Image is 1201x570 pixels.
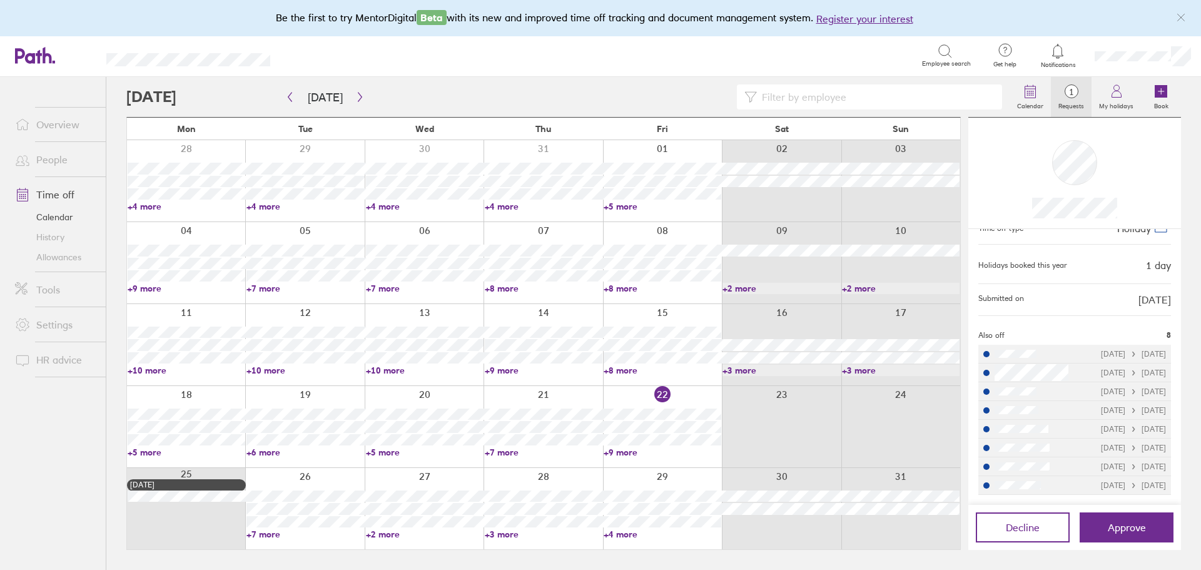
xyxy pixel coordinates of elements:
[1101,462,1166,471] div: [DATE] [DATE]
[1101,425,1166,434] div: [DATE] [DATE]
[535,124,551,134] span: Thu
[5,277,106,302] a: Tools
[1010,99,1051,110] label: Calendar
[5,207,106,227] a: Calendar
[976,512,1070,542] button: Decline
[1101,350,1166,359] div: [DATE] [DATE]
[1146,260,1171,271] div: 1 day
[842,365,960,376] a: +3 more
[276,10,926,26] div: Be the first to try MentorDigital with its new and improved time off tracking and document manage...
[366,283,484,294] a: +7 more
[893,124,909,134] span: Sun
[366,201,484,212] a: +4 more
[304,49,336,61] div: Search
[604,447,721,458] a: +9 more
[1167,331,1171,340] span: 8
[1101,406,1166,415] div: [DATE] [DATE]
[485,365,602,376] a: +9 more
[978,331,1005,340] span: Also off
[485,529,602,540] a: +3 more
[604,365,721,376] a: +8 more
[246,201,364,212] a: +4 more
[604,201,721,212] a: +5 more
[5,347,106,372] a: HR advice
[417,10,447,25] span: Beta
[5,227,106,247] a: History
[722,283,840,294] a: +2 more
[1038,61,1078,69] span: Notifications
[366,365,484,376] a: +10 more
[1101,481,1166,490] div: [DATE] [DATE]
[1051,77,1092,117] a: 1Requests
[415,124,434,134] span: Wed
[1092,77,1141,117] a: My holidays
[1147,99,1176,110] label: Book
[775,124,789,134] span: Sat
[604,283,721,294] a: +8 more
[1101,369,1166,377] div: [DATE] [DATE]
[298,124,313,134] span: Tue
[485,283,602,294] a: +8 more
[5,182,106,207] a: Time off
[5,112,106,137] a: Overview
[604,529,721,540] a: +4 more
[246,447,364,458] a: +6 more
[1080,512,1173,542] button: Approve
[5,147,106,172] a: People
[1006,522,1040,533] span: Decline
[485,447,602,458] a: +7 more
[657,124,668,134] span: Fri
[1138,294,1171,305] span: [DATE]
[366,447,484,458] a: +5 more
[1051,87,1092,97] span: 1
[128,365,245,376] a: +10 more
[1051,99,1092,110] label: Requests
[5,247,106,267] a: Allowances
[1141,77,1181,117] a: Book
[757,85,995,109] input: Filter by employee
[128,201,245,212] a: +4 more
[485,201,602,212] a: +4 more
[1092,99,1141,110] label: My holidays
[246,529,364,540] a: +7 more
[128,447,245,458] a: +5 more
[130,481,243,489] div: [DATE]
[978,261,1067,270] div: Holidays booked this year
[985,61,1025,68] span: Get help
[366,529,484,540] a: +2 more
[298,87,353,108] button: [DATE]
[128,283,245,294] a: +9 more
[1101,387,1166,396] div: [DATE] [DATE]
[246,365,364,376] a: +10 more
[1038,43,1078,69] a: Notifications
[5,312,106,337] a: Settings
[177,124,196,134] span: Mon
[246,283,364,294] a: +7 more
[922,60,971,68] span: Employee search
[722,365,840,376] a: +3 more
[978,294,1024,305] span: Submitted on
[842,283,960,294] a: +2 more
[1010,77,1051,117] a: Calendar
[1108,522,1146,533] span: Approve
[816,11,913,26] button: Register your interest
[1101,444,1166,452] div: [DATE] [DATE]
